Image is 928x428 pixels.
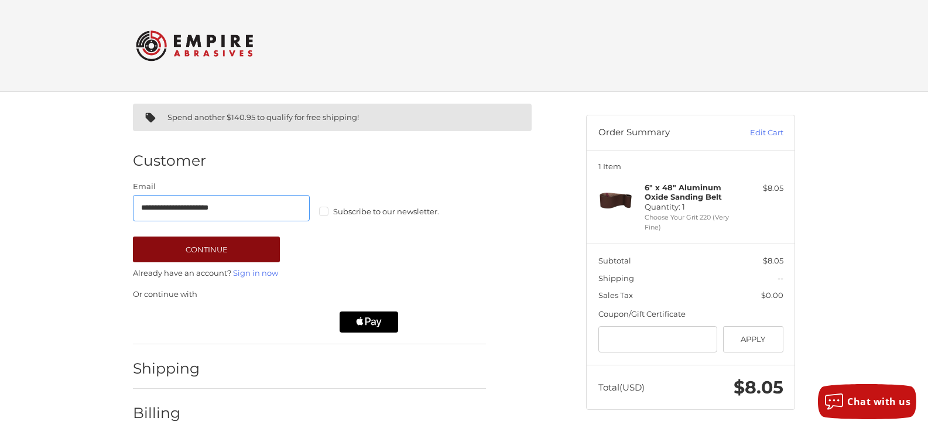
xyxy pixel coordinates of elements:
span: Chat with us [847,395,910,408]
a: Sign in now [233,268,278,278]
button: Continue [133,237,280,262]
button: Apply [723,326,783,352]
span: Total (USD) [598,382,645,393]
div: $8.05 [737,183,783,194]
div: Coupon/Gift Certificate [598,309,783,320]
input: Gift Certificate or Coupon Code [598,326,718,352]
h3: 1 Item [598,162,783,171]
span: $8.05 [763,256,783,265]
strong: 6" x 48" Aluminum Oxide Sanding Belt [645,183,722,201]
li: Choose Your Grit 220 (Very Fine) [645,213,734,232]
span: $0.00 [761,290,783,300]
h2: Customer [133,152,206,170]
p: Already have an account? [133,268,486,279]
span: Subscribe to our newsletter. [333,207,439,216]
iframe: PayPal-paypal [129,311,223,333]
span: Subtotal [598,256,631,265]
p: Or continue with [133,289,486,300]
h2: Shipping [133,359,201,378]
span: -- [778,273,783,283]
h3: Order Summary [598,127,724,139]
button: Chat with us [818,384,916,419]
img: Empire Abrasives [136,23,253,69]
span: Spend another $140.95 to qualify for free shipping! [167,112,359,122]
span: $8.05 [734,376,783,398]
h4: Quantity: 1 [645,183,734,211]
h2: Billing [133,404,201,422]
span: Sales Tax [598,290,633,300]
label: Email [133,181,310,193]
a: Edit Cart [724,127,783,139]
span: Shipping [598,273,634,283]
